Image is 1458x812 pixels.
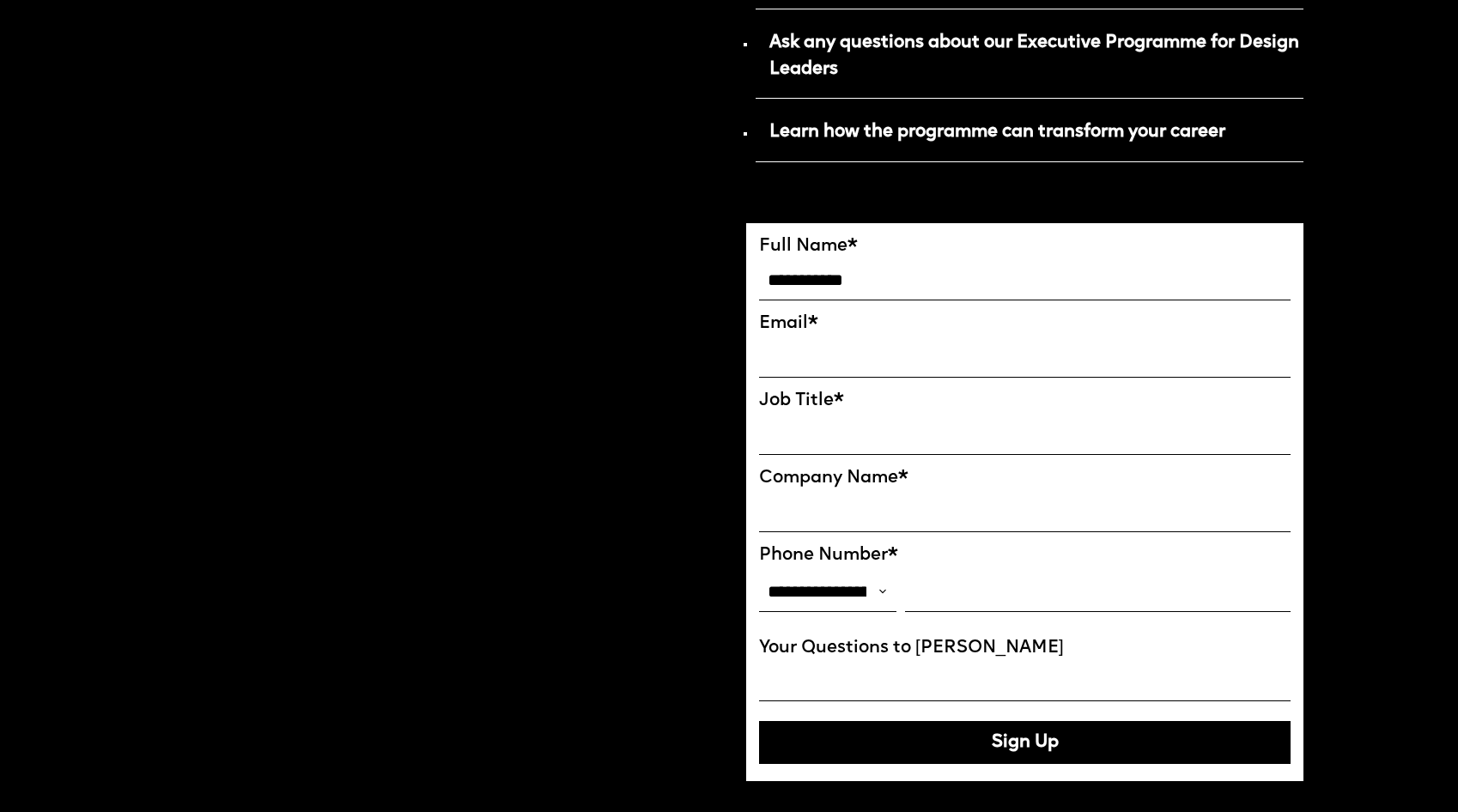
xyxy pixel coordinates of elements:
[769,34,1299,78] strong: Ask any questions about our Executive Programme for Design Leaders
[759,236,1291,257] label: Full Name
[759,545,1291,566] label: Phone Number
[759,391,1291,411] label: Job Title
[759,721,1291,764] button: Sign Up
[759,313,1291,334] label: Email
[759,638,1291,658] label: Your Questions to [PERSON_NAME]
[759,468,1291,488] label: Company Name
[769,124,1225,141] strong: Learn how the programme can transform your career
